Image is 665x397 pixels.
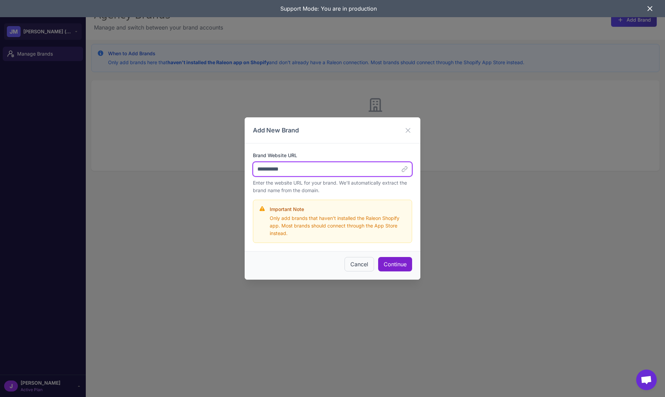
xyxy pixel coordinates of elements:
[636,370,657,390] div: Open chat
[270,206,406,213] h4: Important Note
[253,152,412,159] label: Brand Website URL
[253,179,412,194] p: Enter the website URL for your brand. We'll automatically extract the brand name from the domain.
[345,257,374,271] button: Cancel
[378,257,412,271] button: Continue
[270,214,406,237] p: Only add brands that haven't installed the Raleon Shopify app. Most brands should connect through...
[253,126,299,135] h3: Add New Brand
